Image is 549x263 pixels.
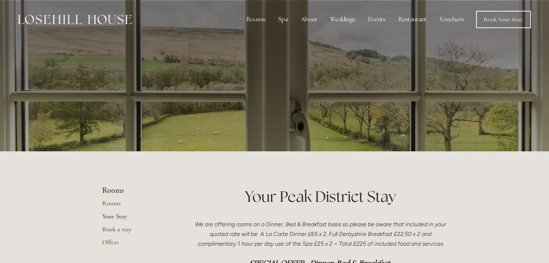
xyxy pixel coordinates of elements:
div: Restaurant [393,12,432,27]
a: Book Your Stay [476,11,531,28]
li: Rooms [102,186,171,195]
a: Book a stay [102,225,171,238]
div: About [295,12,323,27]
div: Spa [273,12,294,27]
a: Vouchers [434,12,470,27]
div: Events [362,12,391,27]
div: Weddings [324,12,361,27]
div: Rooms [241,12,271,27]
em: We are offering rooms on a Dinner, Bed & Breakfast basis so please be aware that included in your... [195,221,448,247]
h1: Your Peak District Stay [194,186,447,207]
a: Your Stay [102,212,171,225]
a: Rooms [102,199,171,212]
img: Losehill House [18,15,132,24]
a: Offers [102,238,171,251]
